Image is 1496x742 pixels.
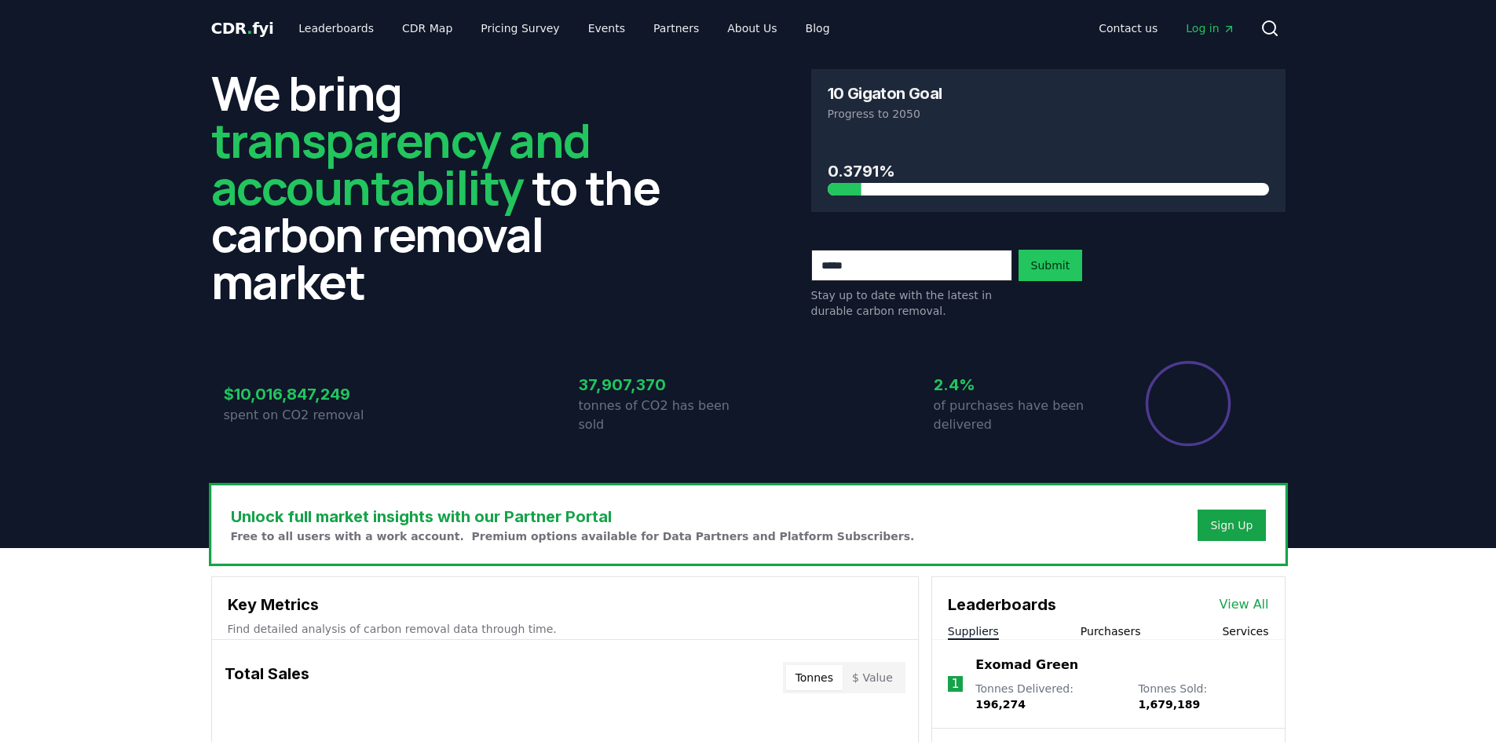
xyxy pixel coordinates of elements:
a: About Us [715,14,789,42]
button: $ Value [843,665,902,690]
a: View All [1220,595,1269,614]
p: of purchases have been delivered [934,397,1103,434]
h3: Leaderboards [948,593,1056,616]
span: Log in [1186,20,1234,36]
h3: 10 Gigaton Goal [828,86,942,101]
h3: 37,907,370 [579,373,748,397]
span: 1,679,189 [1138,698,1200,711]
p: Tonnes Sold : [1138,681,1268,712]
p: Find detailed analysis of carbon removal data through time. [228,621,902,637]
h3: 0.3791% [828,159,1269,183]
a: Pricing Survey [468,14,572,42]
a: Partners [641,14,711,42]
button: Suppliers [948,623,999,639]
p: Tonnes Delivered : [975,681,1122,712]
p: Progress to 2050 [828,106,1269,122]
h3: Key Metrics [228,593,902,616]
nav: Main [286,14,842,42]
h3: Unlock full market insights with our Partner Portal [231,505,915,528]
a: Log in [1173,14,1247,42]
span: 196,274 [975,698,1026,711]
span: . [247,19,252,38]
span: CDR fyi [211,19,274,38]
p: Free to all users with a work account. Premium options available for Data Partners and Platform S... [231,528,915,544]
nav: Main [1086,14,1247,42]
button: Services [1222,623,1268,639]
button: Sign Up [1198,510,1265,541]
a: Events [576,14,638,42]
button: Submit [1019,250,1083,281]
a: CDR Map [390,14,465,42]
h3: Total Sales [225,662,309,693]
h3: 2.4% [934,373,1103,397]
p: Stay up to date with the latest in durable carbon removal. [811,287,1012,319]
h2: We bring to the carbon removal market [211,69,686,305]
a: Contact us [1086,14,1170,42]
p: 1 [951,674,959,693]
a: Blog [793,14,843,42]
p: tonnes of CO2 has been sold [579,397,748,434]
span: transparency and accountability [211,108,591,219]
p: spent on CO2 removal [224,406,393,425]
div: Percentage of sales delivered [1144,360,1232,448]
a: CDR.fyi [211,17,274,39]
a: Leaderboards [286,14,386,42]
h3: $10,016,847,249 [224,382,393,406]
a: Exomad Green [975,656,1078,674]
a: Sign Up [1210,517,1253,533]
button: Tonnes [786,665,843,690]
button: Purchasers [1081,623,1141,639]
